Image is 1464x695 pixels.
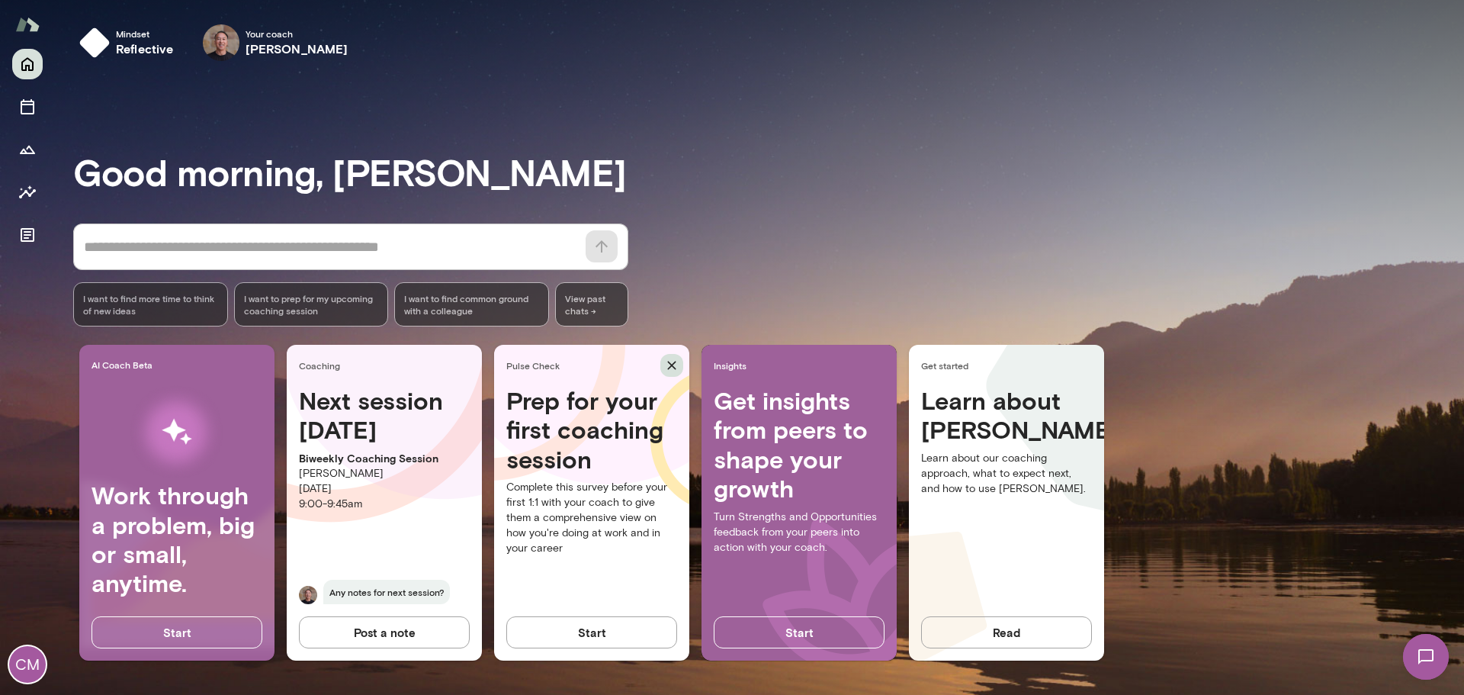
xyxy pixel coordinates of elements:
[506,480,677,556] p: Complete this survey before your first 1:1 with your coach to give them a comprehensive view on h...
[79,27,110,58] img: mindset
[12,92,43,122] button: Sessions
[203,24,239,61] img: Derrick Mar
[404,292,539,317] span: I want to find common ground with a colleague
[73,150,1464,193] h3: Good morning, [PERSON_NAME]
[394,282,549,327] div: I want to find common ground with a colleague
[73,18,186,67] button: Mindsetreflective
[506,616,677,648] button: Start
[192,18,359,67] div: Derrick MarYour coach[PERSON_NAME]
[91,481,262,598] h4: Work through a problem, big or small, anytime.
[921,359,1098,372] span: Get started
[244,292,379,317] span: I want to prep for my upcoming coaching session
[714,386,884,504] h4: Get insights from peers to shape your growth
[299,466,470,481] p: [PERSON_NAME]
[12,49,43,79] button: Home
[299,616,470,648] button: Post a note
[109,384,245,481] img: AI Workflows
[506,359,660,372] span: Pulse Check
[91,359,268,371] span: AI Coach Beta
[12,177,43,208] button: Insights
[116,40,174,58] h6: reflective
[299,451,470,466] p: Biweekly Coaching Session
[83,292,218,317] span: I want to find more time to think of new ideas
[116,27,174,40] span: Mindset
[299,359,476,372] span: Coaching
[714,510,884,555] p: Turn Strengths and Opportunities feedback from your peers into action with your coach.
[12,220,43,250] button: Documents
[921,616,1092,648] button: Read
[299,586,317,604] img: Derrick
[299,497,470,512] p: 9:00 - 9:45am
[921,451,1092,497] p: Learn about our coaching approach, what to expect next, and how to use [PERSON_NAME].
[12,134,43,165] button: Growth Plan
[73,282,228,327] div: I want to find more time to think of new ideas
[506,386,677,474] h4: Prep for your first coaching session
[555,282,628,327] span: View past chats ->
[299,386,470,445] h4: Next session [DATE]
[246,40,348,58] h6: [PERSON_NAME]
[921,386,1092,445] h4: Learn about [PERSON_NAME]
[15,10,40,39] img: Mento
[246,27,348,40] span: Your coach
[299,481,470,497] p: [DATE]
[714,359,891,372] span: Insights
[91,616,262,648] button: Start
[234,282,389,327] div: I want to prep for my upcoming coaching session
[9,646,46,683] div: CM
[323,580,450,604] span: Any notes for next session?
[714,616,884,648] button: Start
